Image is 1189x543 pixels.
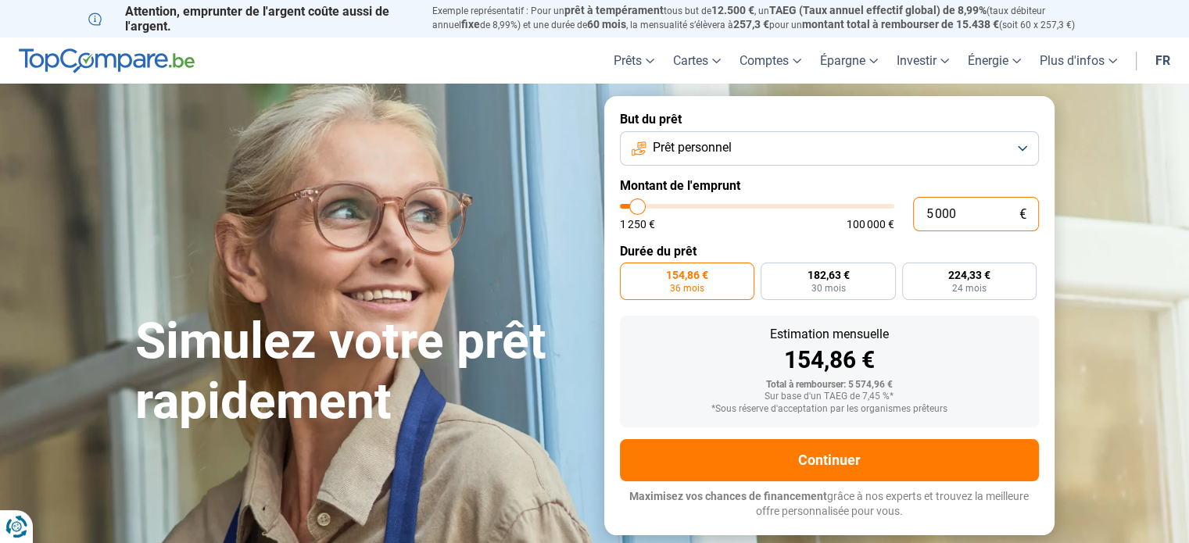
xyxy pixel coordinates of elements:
p: Attention, emprunter de l'argent coûte aussi de l'argent. [88,4,414,34]
div: Sur base d'un TAEG de 7,45 %* [632,391,1026,402]
a: Épargne [811,38,887,84]
span: Maximisez vos chances de financement [629,490,827,502]
span: 12.500 € [711,4,754,16]
a: Énergie [958,38,1030,84]
span: 24 mois [952,284,987,293]
a: fr [1146,38,1180,84]
button: Prêt personnel [620,131,1039,166]
button: Continuer [620,439,1039,481]
span: Prêt personnel [653,139,732,156]
p: grâce à nos experts et trouvez la meilleure offre personnalisée pour vous. [620,489,1039,520]
span: 154,86 € [666,270,708,280]
label: Montant de l'emprunt [620,178,1039,193]
span: fixe [461,18,480,30]
div: Total à rembourser: 5 574,96 € [632,380,1026,391]
span: prêt à tempérament [564,4,664,16]
img: TopCompare [19,48,195,73]
span: 36 mois [670,284,704,293]
p: Exemple représentatif : Pour un tous but de , un (taux débiteur annuel de 8,99%) et une durée de ... [432,4,1101,32]
div: 154,86 € [632,348,1026,372]
label: Durée du prêt [620,244,1039,259]
span: 30 mois [811,284,845,293]
span: 257,3 € [733,18,769,30]
a: Cartes [664,38,730,84]
span: TAEG (Taux annuel effectif global) de 8,99% [769,4,987,16]
span: 100 000 € [847,219,894,230]
div: *Sous réserve d'acceptation par les organismes prêteurs [632,404,1026,415]
a: Plus d'infos [1030,38,1126,84]
span: 182,63 € [807,270,849,280]
a: Comptes [730,38,811,84]
span: 1 250 € [620,219,655,230]
span: 224,33 € [948,270,990,280]
a: Prêts [604,38,664,84]
div: Estimation mensuelle [632,328,1026,341]
label: But du prêt [620,112,1039,127]
span: 60 mois [587,18,626,30]
span: montant total à rembourser de 15.438 € [802,18,999,30]
span: € [1019,208,1026,221]
a: Investir [887,38,958,84]
h1: Simulez votre prêt rapidement [135,312,586,432]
